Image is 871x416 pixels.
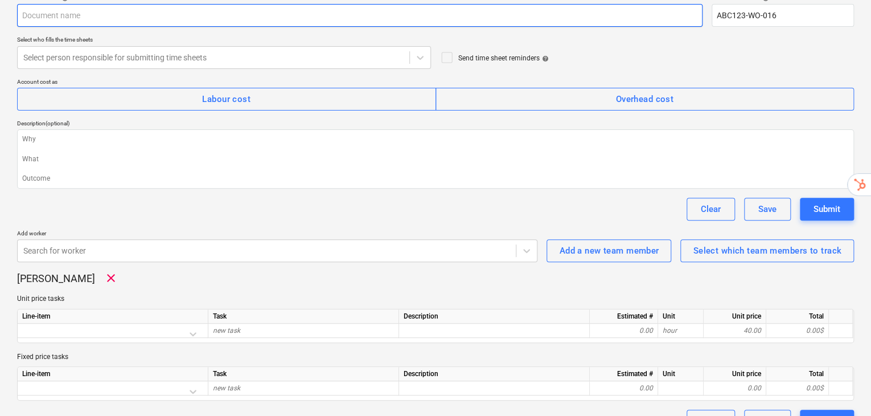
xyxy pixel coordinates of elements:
[17,88,436,111] button: Labour cost
[744,198,791,221] button: Save
[615,92,673,107] div: Overhead cost
[18,367,208,381] div: Line-item
[693,243,841,258] div: Select which team members to track
[766,367,829,381] div: Total
[704,309,766,324] div: Unit price
[17,230,537,239] p: Add worker
[594,381,653,395] div: 0.00
[399,309,590,324] div: Description
[213,384,240,392] span: new task
[758,202,776,217] div: Save
[17,4,702,27] input: Document name
[104,271,118,285] span: Remove worker
[766,324,829,338] div: 0.00$
[658,367,704,381] div: Unit
[17,36,431,43] div: Select who fills the time sheets
[208,367,399,381] div: Task
[687,198,735,221] button: Clear
[547,239,671,262] button: Add a new team member
[708,381,761,395] div: 0.00
[800,198,854,221] button: Submit
[17,352,854,362] p: Fixed price tasks
[712,4,854,27] input: Order number
[17,272,95,286] p: [PERSON_NAME]
[17,120,854,127] div: Description (optional)
[540,55,549,62] span: help
[213,327,240,335] span: new task
[658,324,704,338] div: hour
[766,309,829,324] div: Total
[17,294,854,304] p: Unit price tasks
[594,324,653,338] div: 0.00
[590,309,658,324] div: Estimated #
[559,243,659,258] div: Add a new team member
[202,92,250,107] div: Labour cost
[708,324,761,338] div: 40.00
[766,381,829,395] div: 0.00$
[208,309,399,324] div: Task
[701,202,721,217] div: Clear
[399,367,590,381] div: Description
[680,239,854,262] button: Select which team members to track
[704,367,766,381] div: Unit price
[658,309,704,324] div: Unit
[435,88,854,111] button: Overhead cost
[18,309,208,324] div: Line-item
[458,54,549,63] div: Send time sheet reminders
[814,202,840,217] div: Submit
[17,78,854,85] div: Account cost as
[590,367,658,381] div: Estimated #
